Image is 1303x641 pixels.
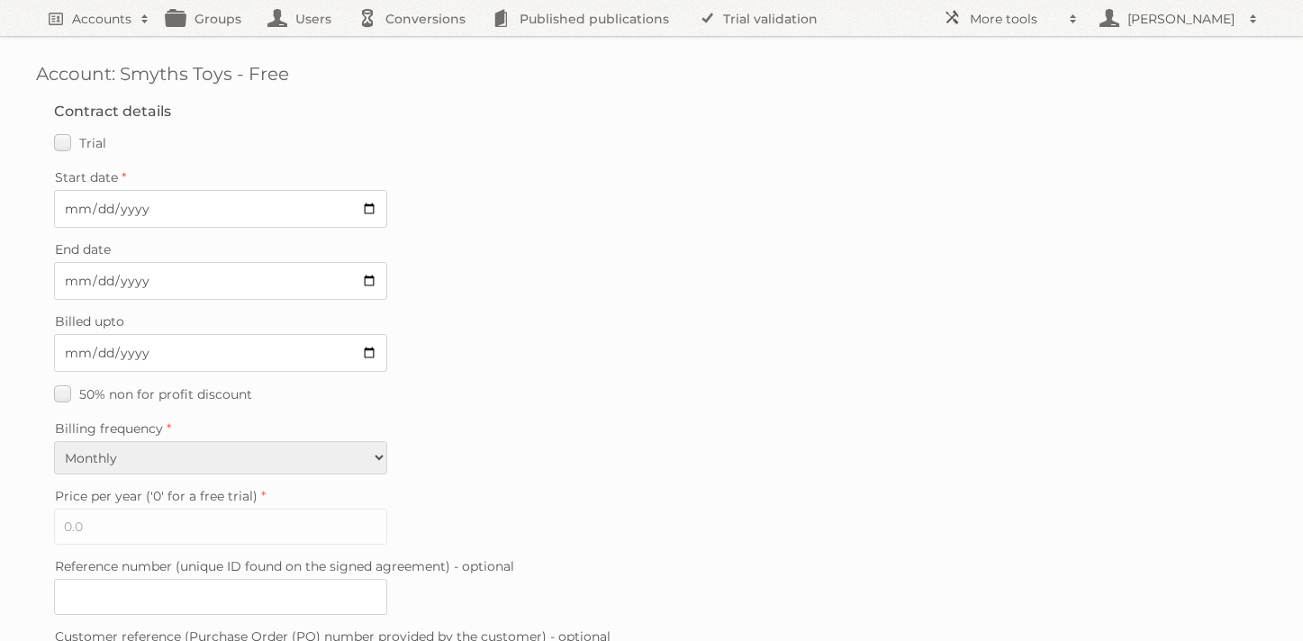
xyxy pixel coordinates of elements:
span: End date [55,241,111,257]
span: Billed upto [55,313,124,330]
span: Reference number (unique ID found on the signed agreement) - optional [55,558,514,574]
h2: More tools [970,10,1060,28]
span: 50% non for profit discount [79,386,252,402]
h2: Accounts [72,10,131,28]
h2: [PERSON_NAME] [1123,10,1240,28]
span: Start date [55,169,118,185]
span: Billing frequency [55,420,163,437]
legend: Contract details [54,103,171,120]
span: Trial [79,135,106,151]
span: Price per year ('0' for a free trial) [55,488,258,504]
h1: Account: Smyths Toys - Free [36,63,1267,85]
